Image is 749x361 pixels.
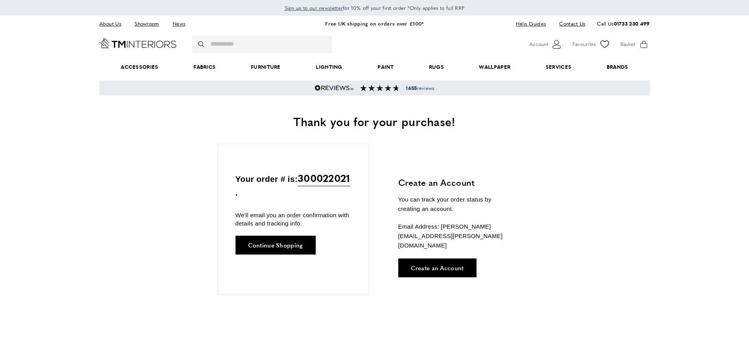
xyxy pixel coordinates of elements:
strong: 1655 [406,84,417,92]
span: Favourites [572,40,596,48]
a: About Us [99,18,127,29]
a: Favourites [572,38,611,50]
span: Sign up to our newsletter [285,4,343,11]
span: Accessories [103,55,176,79]
a: Free UK shipping on orders over £100* [325,20,423,27]
span: reviews [406,85,434,91]
a: Rugs [411,55,462,79]
a: News [167,18,191,29]
h3: Create an Account [398,176,514,189]
span: Continue Shopping [248,242,303,248]
span: 300022021 [298,170,350,186]
a: Go to Home page [99,38,177,48]
span: Thank you for your purchase! [293,113,455,130]
a: Showroom [129,18,165,29]
p: Your order # is: . [236,170,351,200]
a: Furniture [233,55,298,79]
p: You can track your order status by creating an account. [398,195,514,214]
a: Help Guides [510,18,552,29]
a: Wallpaper [462,55,528,79]
a: Paint [360,55,411,79]
a: 01733 230 499 [614,20,650,27]
img: Reviews.io 5 stars [315,85,354,91]
p: We'll email you an order confirmation with details and tracking info. [236,211,351,227]
a: Lighting [298,55,360,79]
span: Create an Account [411,265,464,271]
span: for 10% off your first order *Only applies to full RRP [285,4,465,11]
p: Email Address: [PERSON_NAME][EMAIL_ADDRESS][PERSON_NAME][DOMAIN_NAME] [398,222,514,250]
button: Search [198,36,206,53]
a: Create an Account [398,258,477,277]
img: Reviews section [360,85,399,91]
button: Customer Account [529,38,563,50]
a: Brands [589,55,646,79]
a: Services [528,55,589,79]
a: Fabrics [176,55,233,79]
a: Continue Shopping [236,236,316,255]
a: Sign up to our newsletter [285,4,343,12]
a: Contact Us [553,18,585,29]
span: Account [529,40,548,48]
p: Call Us [597,20,650,28]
